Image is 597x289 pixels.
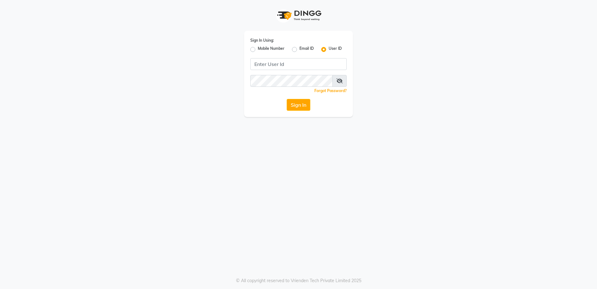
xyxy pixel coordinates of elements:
[250,75,333,87] input: Username
[329,46,342,53] label: User ID
[274,6,323,25] img: logo1.svg
[250,38,274,43] label: Sign In Using:
[299,46,314,53] label: Email ID
[258,46,285,53] label: Mobile Number
[287,99,310,111] button: Sign In
[250,58,347,70] input: Username
[314,88,347,93] a: Forgot Password?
